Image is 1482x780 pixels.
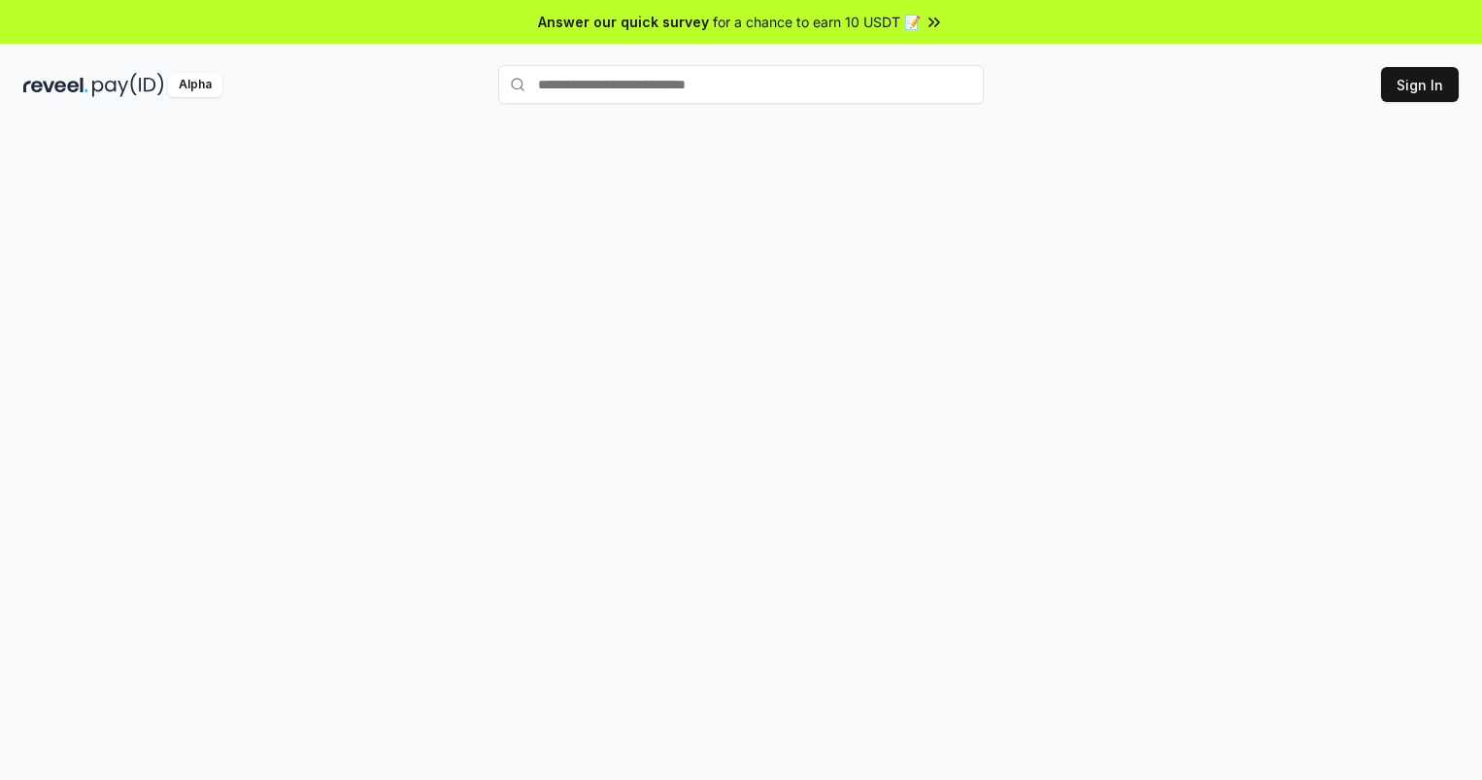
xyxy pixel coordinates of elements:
img: reveel_dark [23,73,88,97]
img: pay_id [92,73,164,97]
button: Sign In [1381,67,1459,102]
span: for a chance to earn 10 USDT 📝 [713,12,921,32]
span: Answer our quick survey [538,12,709,32]
div: Alpha [168,73,222,97]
